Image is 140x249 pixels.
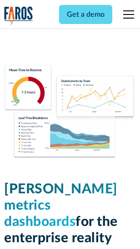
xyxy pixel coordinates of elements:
[4,6,33,25] a: home
[4,65,136,159] img: Dora Metrics Dashboard
[4,182,118,229] span: [PERSON_NAME] metrics dashboards
[4,6,33,25] img: Logo of the analytics and reporting company Faros.
[59,5,112,24] a: Get a demo
[4,181,136,246] h1: for the enterprise reality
